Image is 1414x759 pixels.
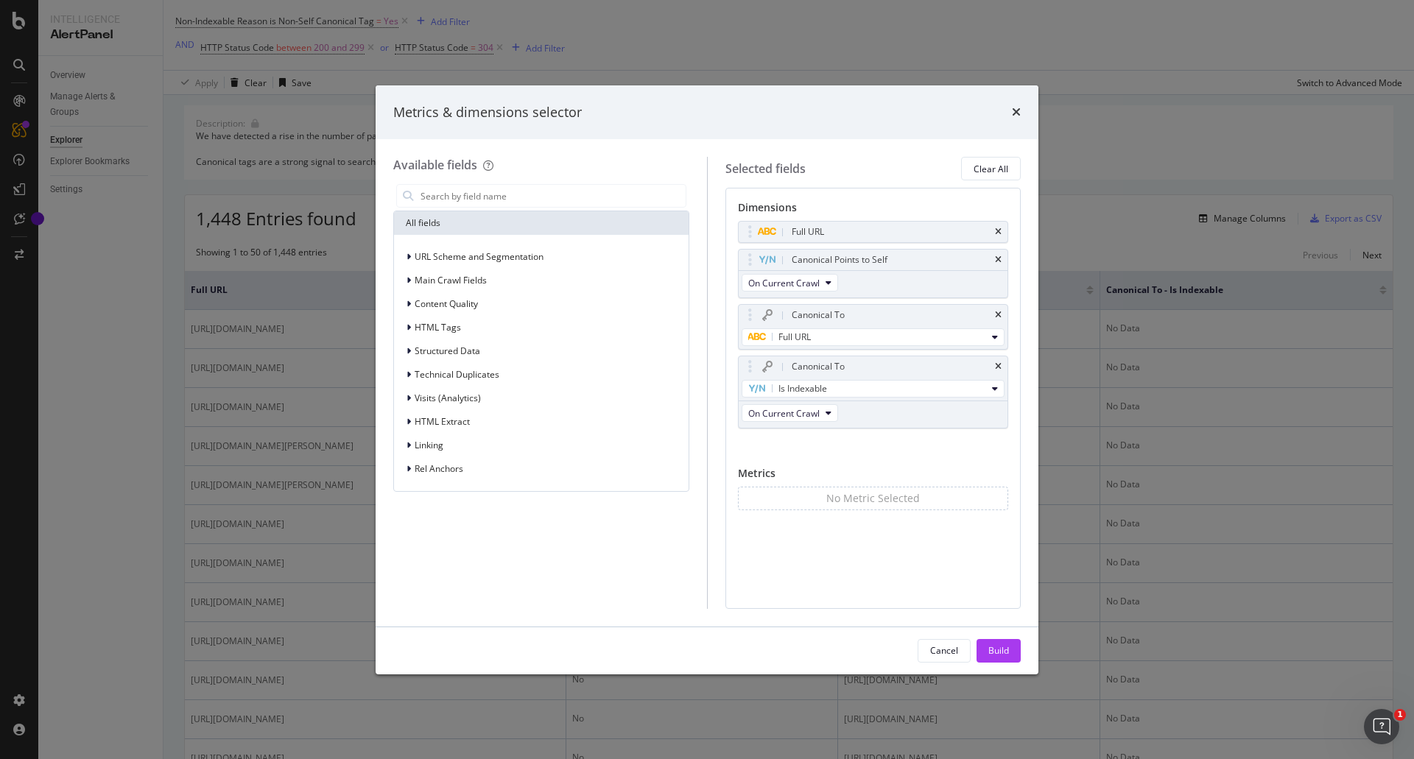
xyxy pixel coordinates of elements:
div: Canonical To [792,359,845,374]
span: Visits (Analytics) [415,392,481,404]
span: Content Quality [415,297,478,310]
span: HTML Tags [415,321,461,333]
div: No Metric Selected [826,491,920,506]
div: Cancel [930,644,958,657]
button: On Current Crawl [742,404,838,422]
button: Cancel [918,639,971,663]
div: Canonical To [792,308,845,322]
span: On Current Crawl [748,407,820,420]
span: Rel Anchors [415,462,463,475]
div: times [995,311,1002,320]
div: times [1012,103,1021,122]
div: Selected fields [725,160,806,177]
div: Canonical Points to Self [792,253,887,267]
span: Technical Duplicates [415,368,499,381]
span: Full URL [778,331,811,343]
div: Full URLtimes [738,221,1009,243]
span: Is Indexable [778,382,827,395]
span: 1 [1394,709,1406,721]
button: Clear All [961,157,1021,180]
div: modal [376,85,1038,674]
button: On Current Crawl [742,274,838,292]
div: Build [988,644,1009,657]
iframe: Intercom live chat [1364,709,1399,744]
button: Full URL [742,328,1005,346]
span: Main Crawl Fields [415,274,487,286]
div: Clear All [974,163,1008,175]
div: Metrics & dimensions selector [393,103,582,122]
div: Dimensions [738,200,1009,221]
span: Structured Data [415,345,480,357]
div: All fields [394,211,689,235]
div: Full URL [792,225,824,239]
span: URL Scheme and Segmentation [415,250,544,263]
div: times [995,362,1002,371]
button: Is Indexable [742,380,1005,398]
button: Build [977,639,1021,663]
span: Linking [415,439,443,451]
span: On Current Crawl [748,277,820,289]
div: Canonical Points to SelftimesOn Current Crawl [738,249,1009,298]
div: Metrics [738,466,1009,487]
div: Canonical TotimesFull URL [738,304,1009,350]
div: Canonical TotimesIs IndexableOn Current Crawl [738,356,1009,428]
div: Available fields [393,157,477,173]
input: Search by field name [419,185,686,207]
span: HTML Extract [415,415,470,428]
div: times [995,255,1002,264]
div: times [995,227,1002,236]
